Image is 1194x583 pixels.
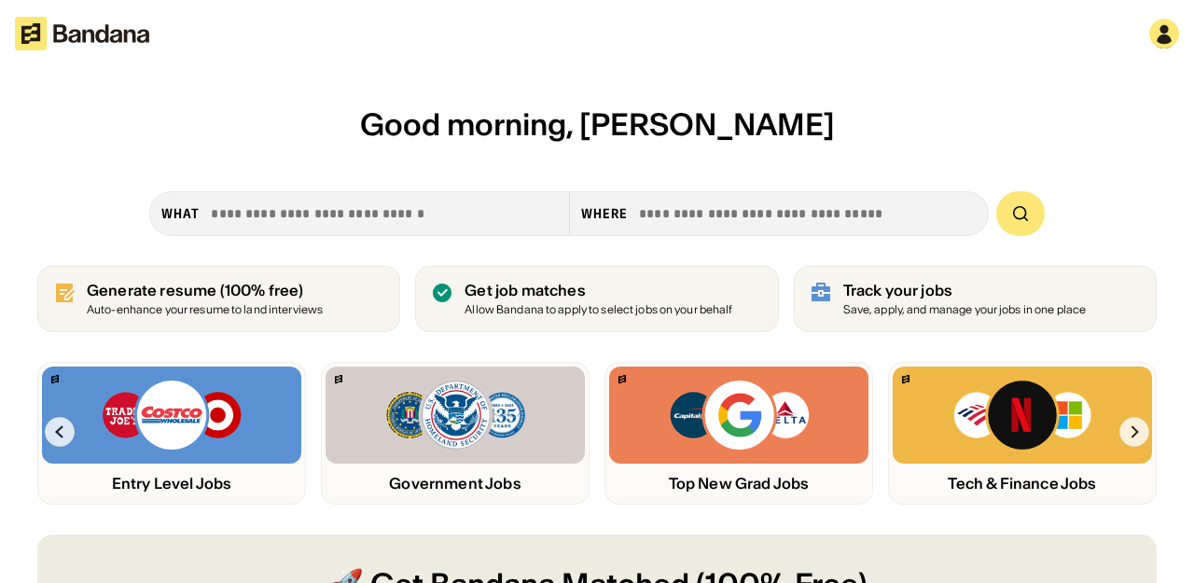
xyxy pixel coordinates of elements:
[794,266,1157,332] a: Track your jobs Save, apply, and manage your jobs in one place
[321,362,590,505] a: Bandana logoFBI, DHS, MWRD logosGovernment Jobs
[335,375,342,383] img: Bandana logo
[618,375,626,383] img: Bandana logo
[37,362,306,505] a: Bandana logoTrader Joe’s, Costco, Target logosEntry Level Jobs
[465,304,732,316] div: Allow Bandana to apply to select jobs on your behalf
[888,362,1157,505] a: Bandana logoBank of America, Netflix, Microsoft logosTech & Finance Jobs
[360,105,835,144] span: Good morning, [PERSON_NAME]
[581,205,629,222] div: Where
[609,475,868,493] div: Top New Grad Jobs
[902,375,909,383] img: Bandana logo
[843,304,1087,316] div: Save, apply, and manage your jobs in one place
[37,266,400,332] a: Generate resume (100% free)Auto-enhance your resume to land interviews
[220,281,304,299] span: (100% free)
[42,475,301,493] div: Entry Level Jobs
[465,282,732,299] div: Get job matches
[604,362,873,505] a: Bandana logoCapital One, Google, Delta logosTop New Grad Jobs
[51,375,59,383] img: Bandana logo
[45,417,75,447] img: Left Arrow
[415,266,778,332] a: Get job matches Allow Bandana to apply to select jobs on your behalf
[15,17,149,50] img: Bandana logotype
[101,378,243,452] img: Trader Joe’s, Costco, Target logos
[87,282,323,299] div: Generate resume
[384,378,526,452] img: FBI, DHS, MWRD logos
[952,378,1093,452] img: Bank of America, Netflix, Microsoft logos
[326,475,585,493] div: Government Jobs
[843,282,1087,299] div: Track your jobs
[161,205,200,222] div: what
[668,378,810,452] img: Capital One, Google, Delta logos
[87,304,323,316] div: Auto-enhance your resume to land interviews
[893,475,1152,493] div: Tech & Finance Jobs
[1119,417,1149,447] img: Right Arrow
